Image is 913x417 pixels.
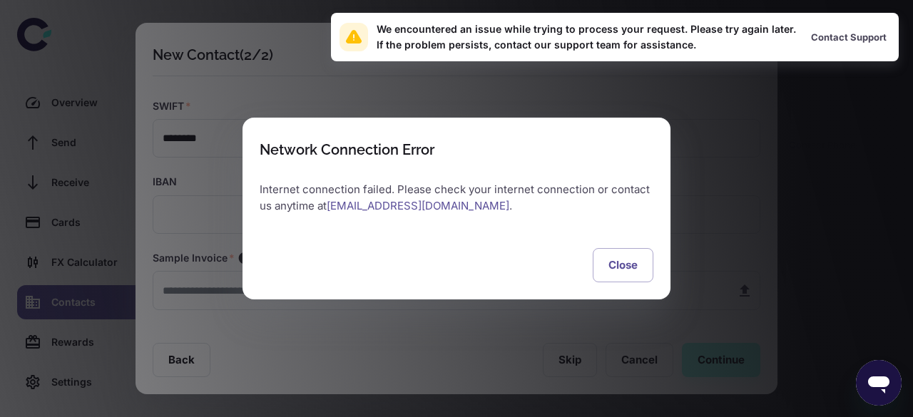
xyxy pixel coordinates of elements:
[377,21,796,53] div: We encountered an issue while trying to process your request. Please try again later. If the prob...
[807,26,890,48] button: Contact Support
[260,141,434,158] div: Network Connection Error
[327,199,509,212] a: [EMAIL_ADDRESS][DOMAIN_NAME]
[593,248,653,282] button: Close
[856,360,902,406] iframe: Button to launch messaging window
[260,182,653,214] p: Internet connection failed. Please check your internet connection or contact us anytime at .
